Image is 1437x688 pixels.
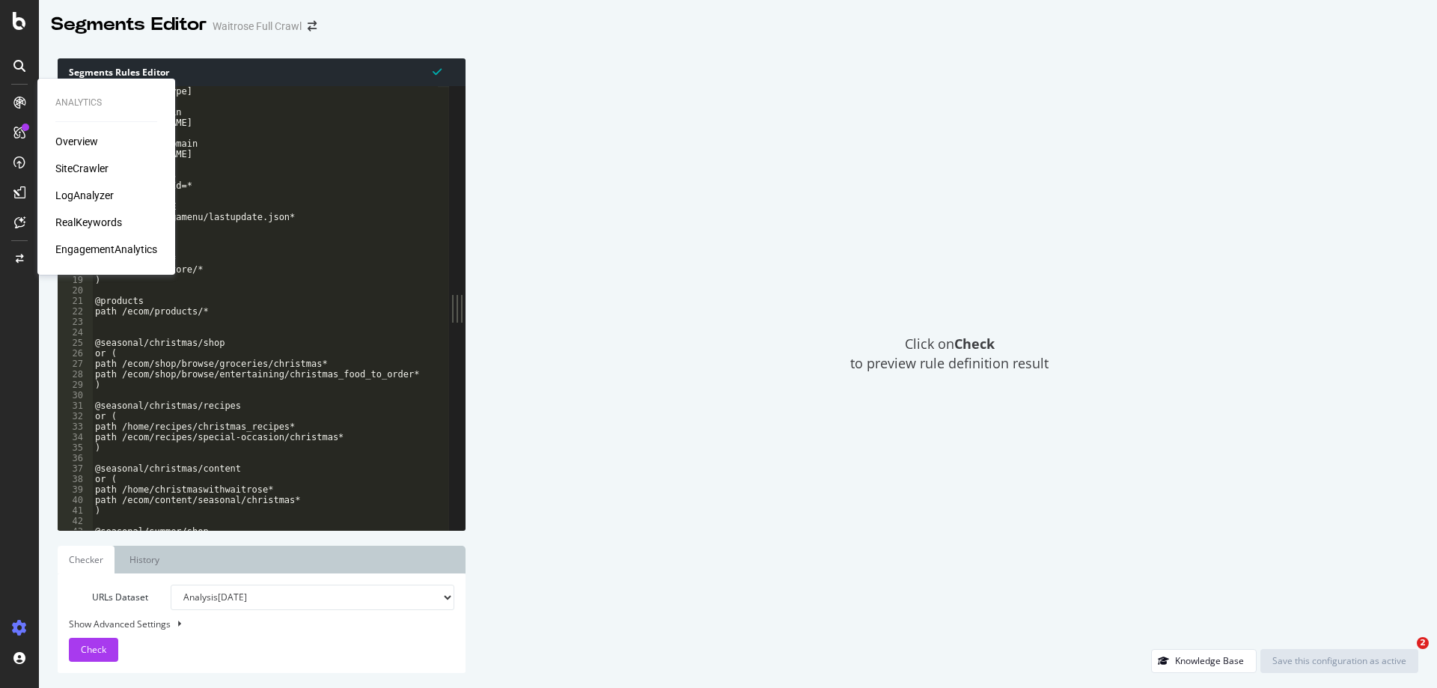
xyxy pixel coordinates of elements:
label: URLs Dataset [58,585,159,610]
div: 25 [58,338,93,348]
span: Syntax is valid [433,64,442,79]
div: 32 [58,411,93,421]
a: RealKeywords [55,215,122,230]
div: 39 [58,484,93,495]
span: Check [81,643,106,656]
a: Knowledge Base [1151,654,1257,667]
button: Knowledge Base [1151,649,1257,673]
div: 42 [58,516,93,526]
div: Waitrose Full Crawl [213,19,302,34]
div: 28 [58,369,93,380]
span: 2 [1417,637,1429,649]
div: 41 [58,505,93,516]
div: 31 [58,401,93,411]
div: 23 [58,317,93,327]
a: LogAnalyzer [55,188,114,203]
div: 22 [58,306,93,317]
button: Check [69,638,118,662]
div: 24 [58,327,93,338]
div: 37 [58,463,93,474]
div: 40 [58,495,93,505]
span: Click on to preview rule definition result [850,335,1049,373]
div: 19 [58,275,93,285]
div: 20 [58,285,93,296]
div: 29 [58,380,93,390]
a: Checker [58,546,115,573]
div: 30 [58,390,93,401]
div: 43 [58,526,93,537]
a: Overview [55,134,98,149]
a: History [118,546,171,573]
div: 26 [58,348,93,359]
div: arrow-right-arrow-left [308,21,317,31]
div: Segments Rules Editor [58,58,466,86]
div: Show Advanced Settings [58,618,443,630]
div: 35 [58,442,93,453]
div: 33 [58,421,93,432]
div: 36 [58,453,93,463]
strong: Check [954,335,995,353]
button: Save this configuration as active [1260,649,1418,673]
div: Save this configuration as active [1272,654,1406,667]
a: EngagementAnalytics [55,242,157,257]
div: 34 [58,432,93,442]
div: Analytics [55,97,157,109]
div: 27 [58,359,93,369]
div: 38 [58,474,93,484]
div: 21 [58,296,93,306]
div: Knowledge Base [1175,654,1244,667]
a: SiteCrawler [55,161,109,176]
div: Segments Editor [51,12,207,37]
iframe: Intercom live chat [1386,637,1422,673]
